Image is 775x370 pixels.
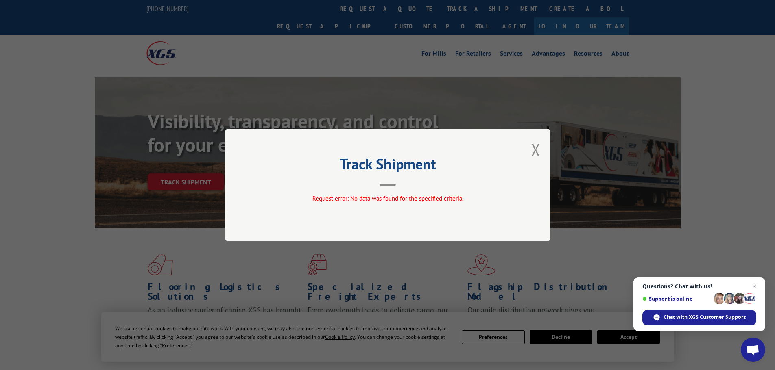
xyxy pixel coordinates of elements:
button: Close modal [531,139,540,160]
h2: Track Shipment [266,158,510,174]
div: Open chat [741,338,765,362]
span: Request error: No data was found for the specified criteria. [312,195,463,202]
span: Close chat [749,281,759,291]
div: Chat with XGS Customer Support [642,310,756,325]
span: Support is online [642,296,711,302]
span: Chat with XGS Customer Support [664,314,746,321]
span: Questions? Chat with us! [642,283,756,290]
